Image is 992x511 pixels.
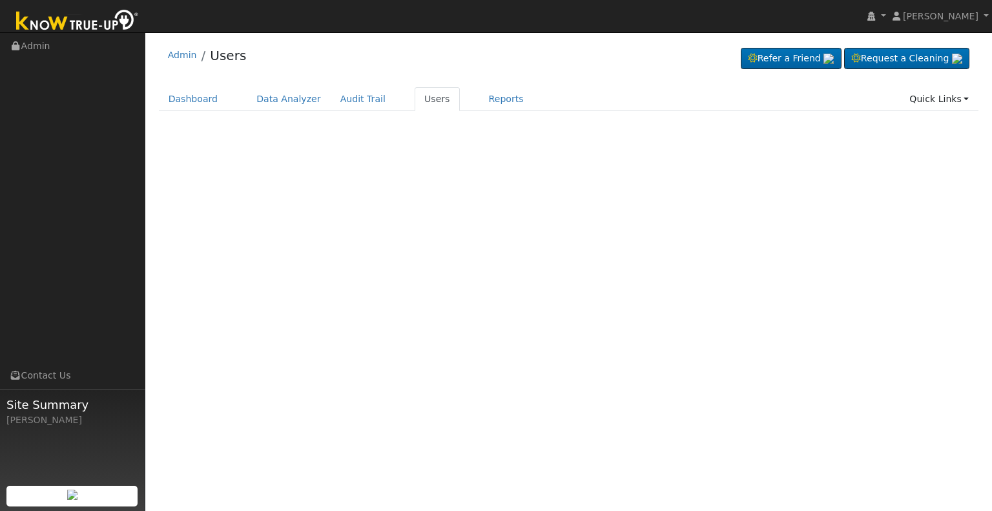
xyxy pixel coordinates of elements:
a: Audit Trail [331,87,395,111]
a: Users [210,48,246,63]
img: retrieve [67,490,77,500]
img: retrieve [952,54,962,64]
img: retrieve [823,54,834,64]
a: Data Analyzer [247,87,331,111]
a: Refer a Friend [741,48,842,70]
a: Reports [479,87,533,111]
img: Know True-Up [10,7,145,36]
span: [PERSON_NAME] [903,11,978,21]
a: Dashboard [159,87,228,111]
span: Site Summary [6,396,138,413]
a: Admin [168,50,197,60]
div: [PERSON_NAME] [6,413,138,427]
a: Users [415,87,460,111]
a: Quick Links [900,87,978,111]
a: Request a Cleaning [844,48,969,70]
